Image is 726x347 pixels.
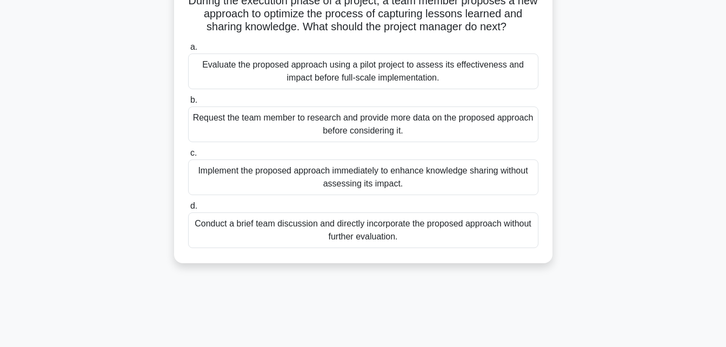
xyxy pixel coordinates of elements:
div: Evaluate the proposed approach using a pilot project to assess its effectiveness and impact befor... [188,54,538,89]
span: a. [190,42,197,51]
div: Implement the proposed approach immediately to enhance knowledge sharing without assessing its im... [188,159,538,195]
div: Conduct a brief team discussion and directly incorporate the proposed approach without further ev... [188,212,538,248]
div: Request the team member to research and provide more data on the proposed approach before conside... [188,106,538,142]
span: c. [190,148,197,157]
span: b. [190,95,197,104]
span: d. [190,201,197,210]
